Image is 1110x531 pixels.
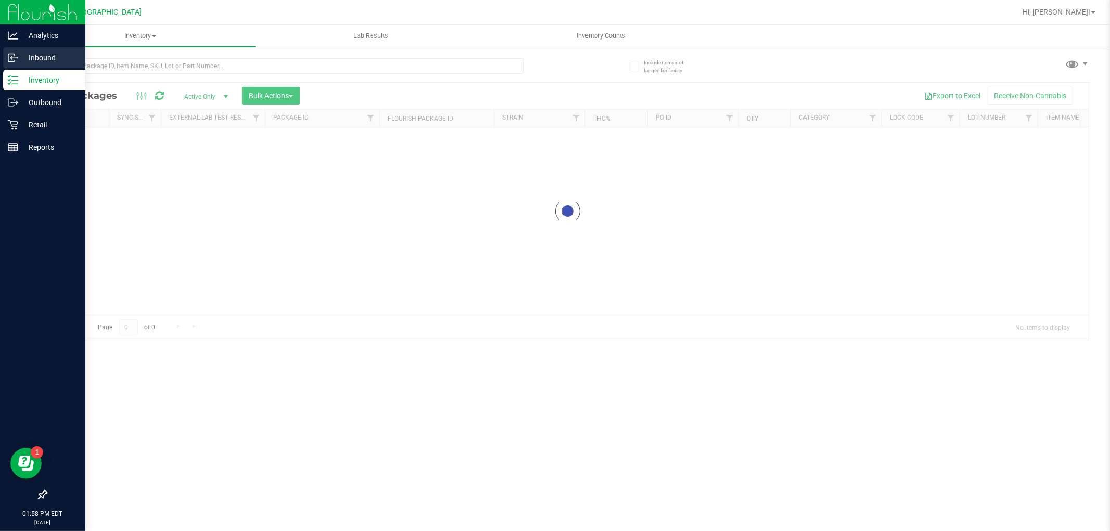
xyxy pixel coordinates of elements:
span: Inventory Counts [563,31,640,41]
span: Include items not tagged for facility [644,59,696,74]
p: 01:58 PM EDT [5,509,81,519]
a: Lab Results [256,25,486,47]
span: Lab Results [339,31,402,41]
inline-svg: Retail [8,120,18,130]
span: Inventory [25,31,256,41]
p: Outbound [18,96,81,109]
p: [DATE] [5,519,81,526]
p: Analytics [18,29,81,42]
iframe: Resource center unread badge [31,446,43,459]
inline-svg: Reports [8,142,18,152]
iframe: Resource center [10,448,42,479]
p: Inventory [18,74,81,86]
input: Search Package ID, Item Name, SKU, Lot or Part Number... [46,58,524,74]
a: Inventory [25,25,256,47]
p: Retail [18,119,81,131]
p: Inbound [18,51,81,64]
inline-svg: Inventory [8,75,18,85]
inline-svg: Inbound [8,53,18,63]
a: Inventory Counts [486,25,717,47]
p: Reports [18,141,81,153]
span: [GEOGRAPHIC_DATA] [71,8,142,17]
inline-svg: Analytics [8,30,18,41]
span: Hi, [PERSON_NAME]! [1023,8,1090,16]
inline-svg: Outbound [8,97,18,108]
